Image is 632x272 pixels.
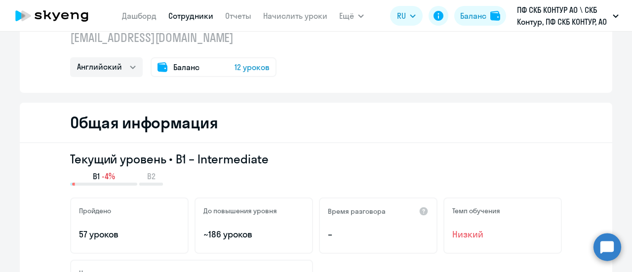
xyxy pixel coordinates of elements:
[454,6,506,26] button: Балансbalance
[203,228,304,241] p: ~186 уроков
[339,10,354,22] span: Ещё
[512,4,624,28] button: ПФ СКБ КОНТУР АО \ СКБ Контур, ПФ СКБ КОНТУР, АО
[168,11,213,21] a: Сотрудники
[328,228,429,241] p: –
[397,10,406,22] span: RU
[173,61,199,73] span: Баланс
[102,171,115,182] span: -4%
[93,171,100,182] span: B1
[517,4,609,28] p: ПФ СКБ КОНТУР АО \ СКБ Контур, ПФ СКБ КОНТУР, АО
[70,113,218,132] h2: Общая информация
[339,6,364,26] button: Ещё
[452,228,553,241] span: Низкий
[235,61,270,73] span: 12 уроков
[460,10,486,22] div: Баланс
[225,11,251,21] a: Отчеты
[390,6,423,26] button: RU
[79,206,111,215] h5: Пройдено
[263,11,327,21] a: Начислить уроки
[452,206,500,215] h5: Темп обучения
[490,11,500,21] img: balance
[203,206,277,215] h5: До повышения уровня
[328,207,386,216] h5: Время разговора
[70,151,562,167] h3: Текущий уровень • B1 – Intermediate
[70,30,276,45] p: [EMAIL_ADDRESS][DOMAIN_NAME]
[79,228,180,241] p: 57 уроков
[122,11,157,21] a: Дашборд
[147,171,156,182] span: B2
